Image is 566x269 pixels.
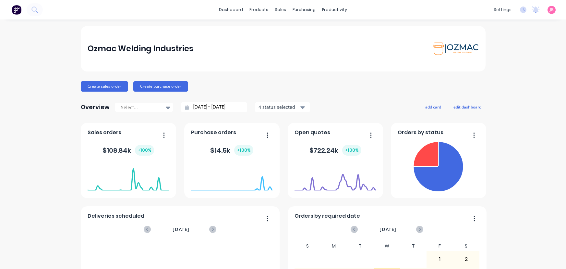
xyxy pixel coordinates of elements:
[319,5,350,15] div: productivity
[453,241,479,251] div: S
[259,104,299,110] div: 4 status selected
[421,103,445,111] button: add card
[294,241,321,251] div: S
[347,241,374,251] div: T
[433,43,478,55] img: Ozmac Welding Industries
[12,5,21,15] img: Factory
[398,129,443,136] span: Orders by status
[135,145,154,156] div: + 100 %
[490,5,515,15] div: settings
[449,103,486,111] button: edit dashboard
[81,101,110,114] div: Overview
[255,102,310,112] button: 4 status selected
[88,42,193,55] div: Ozmac Welding Industries
[427,241,453,251] div: F
[191,129,236,136] span: Purchase orders
[88,129,121,136] span: Sales orders
[309,145,361,156] div: $ 722.24k
[210,145,253,156] div: $ 14.5k
[550,7,554,13] span: JB
[289,5,319,15] div: purchasing
[427,251,453,267] div: 1
[379,226,396,233] span: [DATE]
[81,81,128,92] button: Create sales order
[133,81,188,92] button: Create purchase order
[88,212,144,220] span: Deliveries scheduled
[400,241,427,251] div: T
[271,5,289,15] div: sales
[234,145,253,156] div: + 100 %
[342,145,361,156] div: + 100 %
[216,5,246,15] a: dashboard
[374,241,400,251] div: W
[246,5,271,15] div: products
[102,145,154,156] div: $ 108.84k
[173,226,189,233] span: [DATE]
[453,251,479,267] div: 2
[321,241,347,251] div: M
[295,129,330,136] span: Open quotes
